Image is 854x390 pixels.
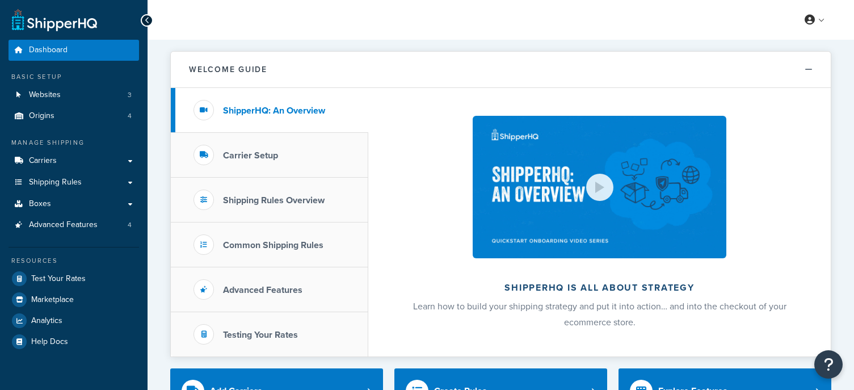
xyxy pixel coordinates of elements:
[9,150,139,171] a: Carriers
[128,90,132,100] span: 3
[9,290,139,310] a: Marketplace
[473,116,726,258] img: ShipperHQ is all about strategy
[9,215,139,236] a: Advanced Features4
[29,111,54,121] span: Origins
[223,285,302,295] h3: Advanced Features
[29,199,51,209] span: Boxes
[29,178,82,187] span: Shipping Rules
[9,85,139,106] li: Websites
[223,240,323,250] h3: Common Shipping Rules
[31,274,86,284] span: Test Your Rates
[9,72,139,82] div: Basic Setup
[9,194,139,215] a: Boxes
[9,215,139,236] li: Advanced Features
[9,269,139,289] a: Test Your Rates
[9,311,139,331] a: Analytics
[223,330,298,340] h3: Testing Your Rates
[814,350,843,379] button: Open Resource Center
[31,316,62,326] span: Analytics
[223,195,325,206] h3: Shipping Rules Overview
[128,220,132,230] span: 4
[31,337,68,347] span: Help Docs
[223,106,325,116] h3: ShipperHQ: An Overview
[9,85,139,106] a: Websites3
[9,40,139,61] a: Dashboard
[9,256,139,266] div: Resources
[9,172,139,193] a: Shipping Rules
[171,52,831,88] button: Welcome Guide
[29,90,61,100] span: Websites
[398,283,801,293] h2: ShipperHQ is all about strategy
[29,220,98,230] span: Advanced Features
[9,106,139,127] a: Origins4
[413,300,786,329] span: Learn how to build your shipping strategy and put it into action… and into the checkout of your e...
[29,45,68,55] span: Dashboard
[223,150,278,161] h3: Carrier Setup
[9,138,139,148] div: Manage Shipping
[189,65,267,74] h2: Welcome Guide
[9,106,139,127] li: Origins
[31,295,74,305] span: Marketplace
[29,156,57,166] span: Carriers
[9,332,139,352] a: Help Docs
[128,111,132,121] span: 4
